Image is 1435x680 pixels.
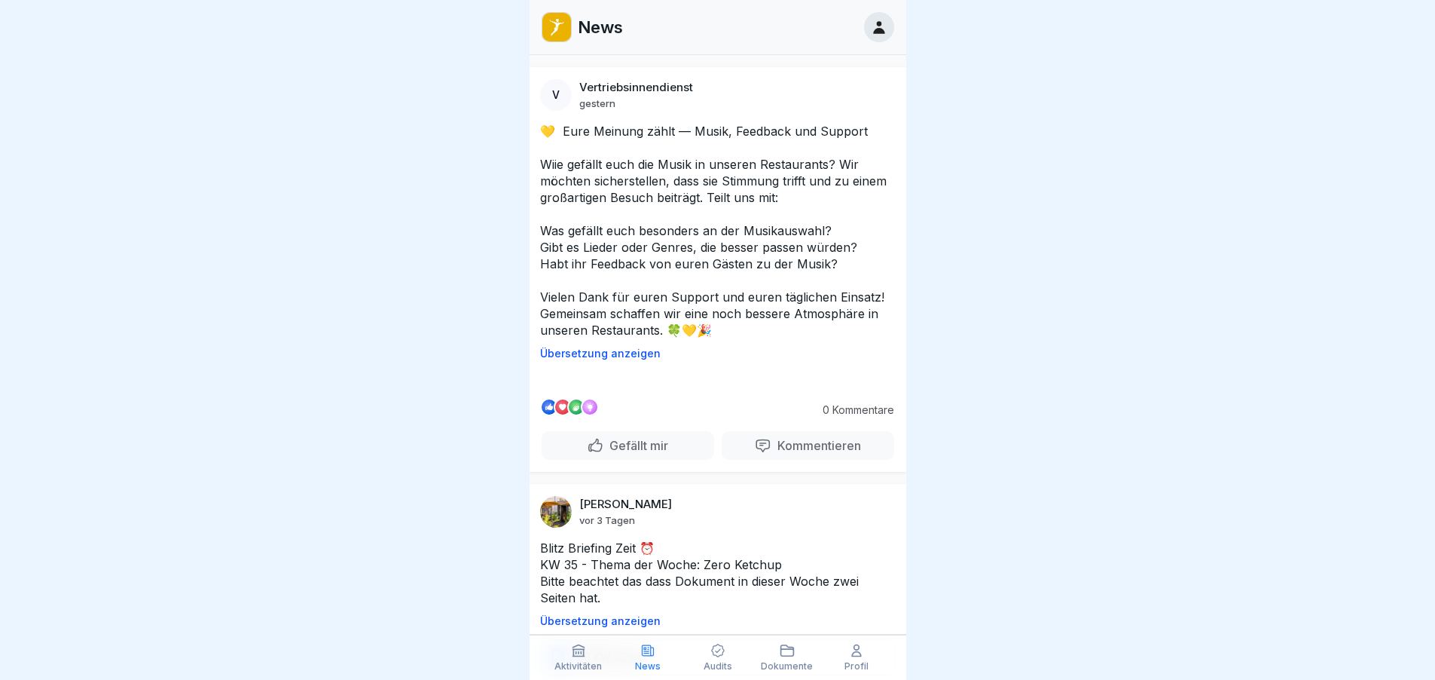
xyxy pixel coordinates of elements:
[811,404,894,416] p: 0 Kommentare
[771,438,861,453] p: Kommentieren
[540,615,896,627] p: Übersetzung anzeigen
[704,661,732,672] p: Audits
[540,79,572,111] div: V
[540,348,896,360] p: Übersetzung anzeigen
[579,97,615,109] p: gestern
[540,540,896,606] p: Blitz Briefing Zeit ⏰ KW 35 - Thema der Woche: Zero Ketchup Bitte beachtet das dass Dokument in d...
[844,661,869,672] p: Profil
[554,661,602,672] p: Aktivitäten
[603,438,668,453] p: Gefällt mir
[579,498,672,511] p: [PERSON_NAME]
[578,17,623,37] p: News
[579,514,635,526] p: vor 3 Tagen
[540,123,896,338] p: 💛 Eure Meinung zählt — Musik, Feedback und Support Wiie gefällt euch die Musik in unseren Restaur...
[635,661,661,672] p: News
[761,661,813,672] p: Dokumente
[579,81,693,94] p: Vertriebsinnendienst
[542,13,571,41] img: oo2rwhh5g6mqyfqxhtbddxvd.png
